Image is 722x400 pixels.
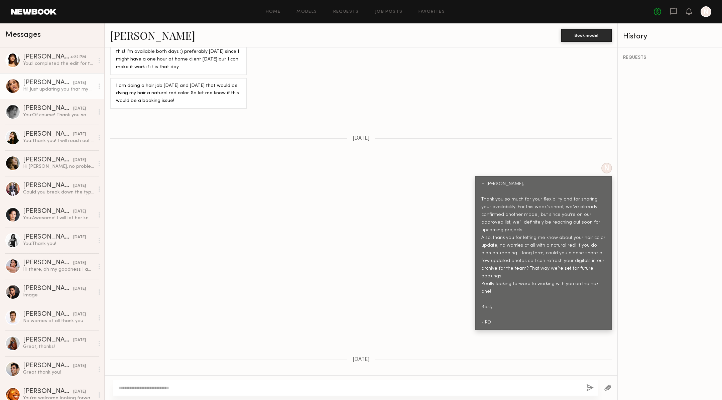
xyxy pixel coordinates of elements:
[23,215,94,221] div: You: Awesome! I will let her know.
[23,86,94,93] div: Hi! Just updating you that my digitals have been redone! Hoping to work with you soon!
[23,54,70,60] div: [PERSON_NAME]
[73,234,86,241] div: [DATE]
[73,260,86,266] div: [DATE]
[23,138,94,144] div: You: Thank you! I will reach out again soon.
[23,369,94,376] div: Great thank you!
[110,28,195,42] a: [PERSON_NAME]
[266,10,281,14] a: Home
[23,189,94,195] div: Could you break down the typical day rates?
[23,234,73,241] div: [PERSON_NAME]
[353,136,370,141] span: [DATE]
[73,337,86,344] div: [DATE]
[623,55,717,60] div: REQUESTS
[23,260,73,266] div: [PERSON_NAME]
[5,31,41,39] span: Messages
[23,344,94,350] div: Great, thanks!
[23,80,73,86] div: [PERSON_NAME]
[353,357,370,363] span: [DATE]
[23,60,94,67] div: You: I completed the edit for that video we had trouble with the mic and it turned out great! It'...
[23,241,94,247] div: You: Thank you!
[23,311,73,318] div: [PERSON_NAME]
[23,208,73,215] div: [PERSON_NAME]
[116,82,241,105] div: I am doing a hair job [DATE] and [DATE] that would be dying my hair a natural red color. So let m...
[623,33,717,40] div: History
[333,10,359,14] a: Requests
[23,363,73,369] div: [PERSON_NAME]
[73,389,86,395] div: [DATE]
[375,10,403,14] a: Job Posts
[23,285,73,292] div: [PERSON_NAME]
[73,80,86,86] div: [DATE]
[481,180,606,326] div: Hi [PERSON_NAME], Thank you so much for your flexibility and for sharing your availability! For t...
[73,311,86,318] div: [DATE]
[23,388,73,395] div: [PERSON_NAME]
[23,131,73,138] div: [PERSON_NAME]
[23,112,94,118] div: You: Of course! Thank you so much!
[23,266,94,273] div: Hi there, oh my goodness I am so sorry. Unfortunately I was shooting in [GEOGRAPHIC_DATA] and I c...
[296,10,317,14] a: Models
[701,6,711,17] a: N
[561,32,612,38] a: Book model
[23,318,94,324] div: No worries at all thank you
[23,157,73,163] div: [PERSON_NAME]
[73,157,86,163] div: [DATE]
[23,163,94,170] div: Hi [PERSON_NAME], no problem [EMAIL_ADDRESS][PERSON_NAME][DOMAIN_NAME] [PHONE_NUMBER] I would rat...
[23,105,73,112] div: [PERSON_NAME]
[70,54,86,60] div: 4:22 PM
[418,10,445,14] a: Favorites
[73,209,86,215] div: [DATE]
[73,106,86,112] div: [DATE]
[73,363,86,369] div: [DATE]
[73,183,86,189] div: [DATE]
[116,25,241,71] div: Hi! Thank you so much for reaching out. I would love to do this! I’m available both days :) prefe...
[73,286,86,292] div: [DATE]
[561,29,612,42] button: Book model
[23,292,94,298] div: Image
[23,337,73,344] div: [PERSON_NAME]
[23,182,73,189] div: [PERSON_NAME]
[73,131,86,138] div: [DATE]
